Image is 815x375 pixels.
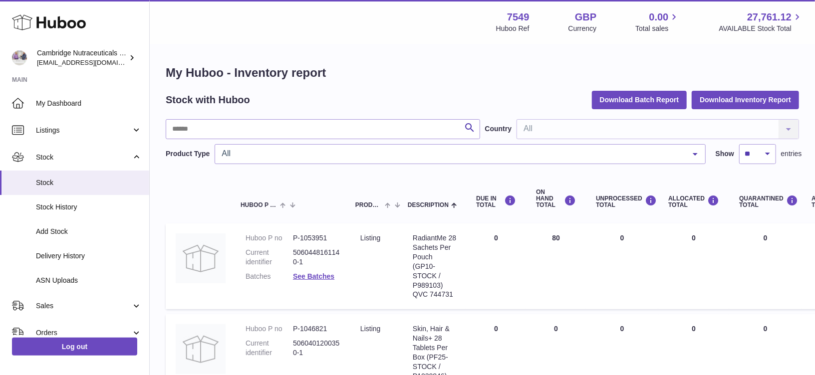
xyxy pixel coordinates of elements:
[413,233,456,299] div: RadiantMe 28 Sachets Per Pouch (GP10-STOCK / P989103) QVC 744731
[536,189,576,209] div: ON HAND Total
[246,324,293,334] dt: Huboo P no
[293,233,340,243] dd: P-1053951
[719,10,803,33] a: 27,761.12 AVAILABLE Stock Total
[692,91,799,109] button: Download Inventory Report
[635,24,680,33] span: Total sales
[764,325,768,333] span: 0
[658,223,729,309] td: 0
[241,202,277,208] span: Huboo P no
[408,202,449,208] span: Description
[36,276,142,285] span: ASN Uploads
[668,195,719,208] div: ALLOCATED Total
[246,339,293,358] dt: Current identifier
[219,149,685,159] span: All
[293,324,340,334] dd: P-1046821
[36,202,142,212] span: Stock History
[592,91,687,109] button: Download Batch Report
[649,10,669,24] span: 0.00
[36,301,131,311] span: Sales
[355,202,382,208] span: Product Type
[36,99,142,108] span: My Dashboard
[12,50,27,65] img: qvc@camnutra.com
[526,223,586,309] td: 80
[764,234,768,242] span: 0
[37,58,147,66] span: [EMAIL_ADDRESS][DOMAIN_NAME]
[246,233,293,243] dt: Huboo P no
[36,227,142,236] span: Add Stock
[496,24,530,33] div: Huboo Ref
[719,24,803,33] span: AVAILABLE Stock Total
[507,10,530,24] strong: 7549
[12,338,137,356] a: Log out
[37,48,127,67] div: Cambridge Nutraceuticals Ltd
[166,149,210,159] label: Product Type
[166,93,250,107] h2: Stock with Huboo
[747,10,792,24] span: 27,761.12
[360,234,380,242] span: listing
[739,195,792,208] div: QUARANTINED Total
[716,149,734,159] label: Show
[485,124,512,134] label: Country
[293,339,340,358] dd: 5060401200350-1
[36,178,142,187] span: Stock
[176,324,226,374] img: product image
[176,233,226,283] img: product image
[568,24,597,33] div: Currency
[476,195,516,208] div: DUE IN TOTAL
[596,195,648,208] div: UNPROCESSED Total
[36,328,131,338] span: Orders
[293,272,334,280] a: See Batches
[36,126,131,135] span: Listings
[635,10,680,33] a: 0.00 Total sales
[246,272,293,281] dt: Batches
[246,248,293,267] dt: Current identifier
[466,223,526,309] td: 0
[781,149,802,159] span: entries
[293,248,340,267] dd: 5060448161140-1
[36,153,131,162] span: Stock
[586,223,658,309] td: 0
[575,10,596,24] strong: GBP
[36,251,142,261] span: Delivery History
[360,325,380,333] span: listing
[166,65,799,81] h1: My Huboo - Inventory report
